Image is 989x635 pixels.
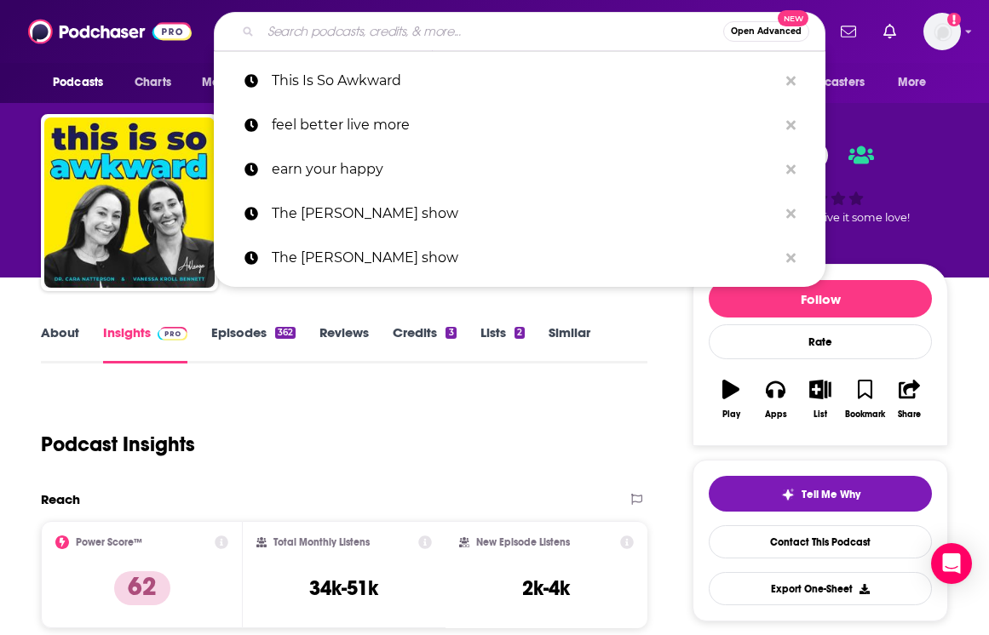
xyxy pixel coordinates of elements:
[272,59,778,103] p: This Is So Awkward
[888,369,932,430] button: Share
[842,369,887,430] button: Bookmark
[272,103,778,147] p: feel better live more
[41,491,80,507] h2: Reach
[275,327,296,339] div: 362
[923,13,961,50] button: Show profile menu
[886,66,948,99] button: open menu
[190,66,285,99] button: open menu
[709,525,932,558] a: Contact This Podcast
[802,488,860,501] span: Tell Me Why
[202,71,262,94] span: Monitoring
[28,15,192,48] img: Podchaser - Follow, Share and Rate Podcasts
[709,476,932,512] button: tell me why sparkleTell Me Why
[772,66,889,99] button: open menu
[709,280,932,317] button: Follow
[272,147,778,192] p: earn your happy
[722,409,740,420] div: Play
[515,327,525,339] div: 2
[41,66,125,99] button: open menu
[114,571,170,605] p: 62
[476,536,570,548] h2: New Episode Listens
[898,71,927,94] span: More
[834,17,863,46] a: Show notifications dropdown
[765,409,787,420] div: Apps
[923,13,961,50] img: User Profile
[272,192,778,236] p: The dr hyman show
[931,543,972,584] div: Open Intercom Messenger
[214,147,825,192] a: earn your happy
[214,12,825,51] div: Search podcasts, credits, & more...
[261,18,723,45] input: Search podcasts, credits, & more...
[923,13,961,50] span: Logged in as alignPR
[273,536,370,548] h2: Total Monthly Listens
[781,488,795,501] img: tell me why sparkle
[214,103,825,147] a: feel better live more
[393,324,456,363] a: Credits3
[124,66,181,99] a: Charts
[41,432,195,457] h1: Podcast Insights
[778,10,808,26] span: New
[709,324,932,359] div: Rate
[214,236,825,280] a: The [PERSON_NAME] show
[877,17,903,46] a: Show notifications dropdown
[53,71,103,94] span: Podcasts
[480,324,525,363] a: Lists2
[214,59,825,103] a: This Is So Awkward
[319,324,369,363] a: Reviews
[898,409,921,420] div: Share
[723,21,809,42] button: Open AdvancedNew
[731,27,802,36] span: Open Advanced
[845,409,885,420] div: Bookmark
[103,324,187,363] a: InsightsPodchaser Pro
[211,324,296,363] a: Episodes362
[753,369,797,430] button: Apps
[947,13,961,26] svg: Add a profile image
[446,327,456,339] div: 3
[214,192,825,236] a: The [PERSON_NAME] show
[41,324,79,363] a: About
[158,327,187,340] img: Podchaser Pro
[309,575,378,601] h3: 34k-51k
[522,575,570,601] h3: 2k-4k
[76,536,142,548] h2: Power Score™
[709,369,753,430] button: Play
[272,236,778,280] p: The dr hymand show
[709,572,932,605] button: Export One-Sheet
[44,117,215,288] img: This Is So Awkward
[798,369,842,430] button: List
[814,409,827,420] div: List
[549,324,590,363] a: Similar
[135,71,171,94] span: Charts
